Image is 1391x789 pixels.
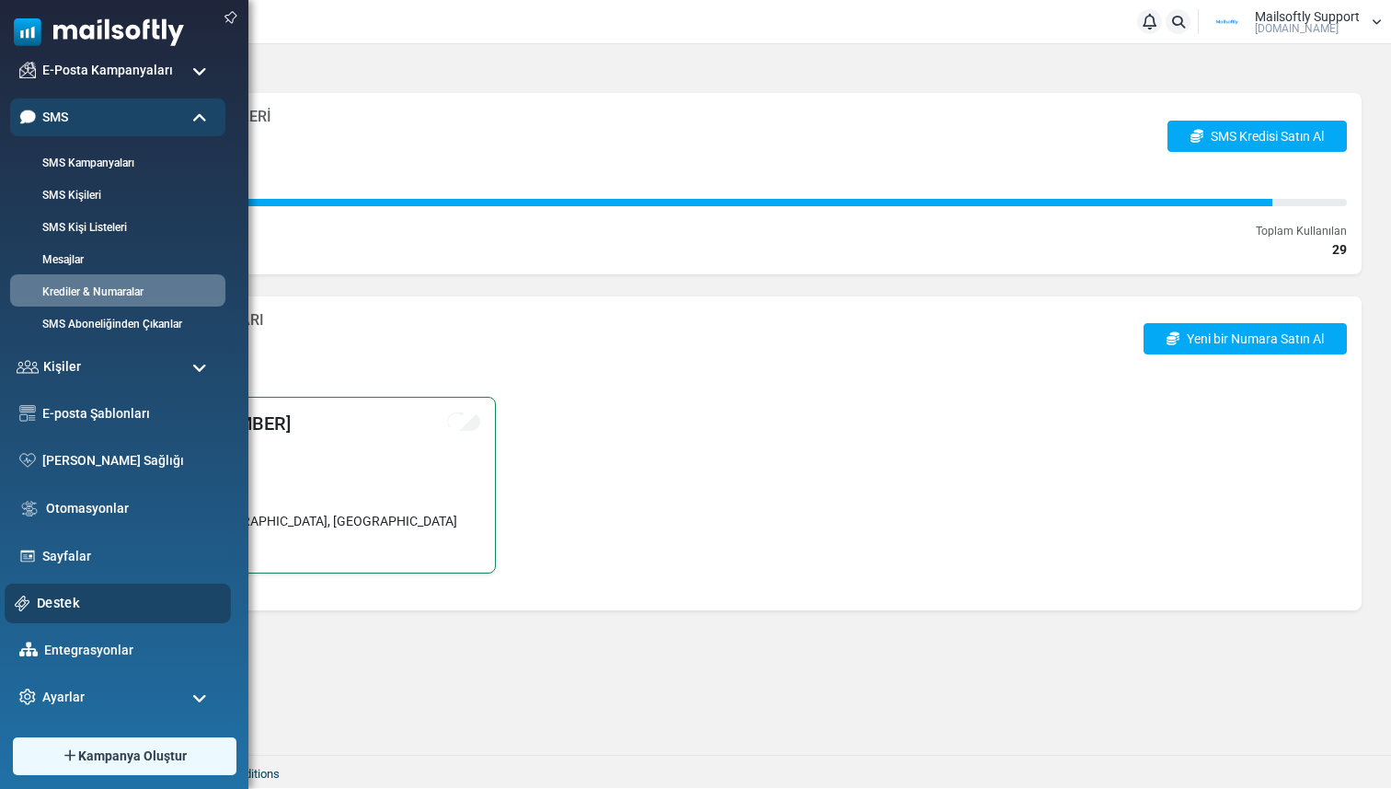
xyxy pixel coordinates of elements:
span: Kampanya Oluştur [78,747,187,766]
p: US [120,442,480,461]
p: $10/month [120,535,480,554]
a: Mesajlar [10,251,221,268]
img: landing_pages.svg [19,548,36,564]
a: [PERSON_NAME] Sağlığı [42,451,216,470]
img: workflow.svg [19,498,40,519]
img: settings-icon.svg [19,689,36,705]
a: Otomasyonlar [46,499,216,518]
a: SMS Kişi Listeleri [10,219,221,236]
a: SMS Kredisi Satın Al [1167,121,1347,152]
p: [GEOGRAPHIC_DATA], [GEOGRAPHIC_DATA] [120,512,480,531]
span: SMS [42,108,68,127]
span: 29 [1332,240,1347,260]
span: [DOMAIN_NAME] [1255,23,1339,34]
span: Ayarlar [42,688,85,707]
a: Krediler & Numaralar [10,284,221,300]
img: campaigns-icon.png [19,62,36,78]
a: SMS Aboneliğinden Çıkanlar [10,316,221,332]
a: SMS Kampanyaları [10,155,221,171]
a: Sayfalar [42,547,216,566]
span: Kişiler [43,357,81,377]
span: Mailsoftly Support [1255,10,1360,23]
img: email-templates-icon.svg [19,405,36,422]
a: Entegrasyonlar [44,641,216,660]
a: Yeni bir Numara Satın Al [1144,323,1347,354]
img: sms-icon-active.png [19,109,36,125]
span: E-Posta Kampanyaları [42,61,173,80]
img: contacts-icon.svg [17,360,39,373]
img: support-icon.svg [15,596,30,611]
a: Destek [37,593,221,613]
small: Toplam Kullanılan [1256,225,1347,238]
footer: 2025 [60,755,1391,788]
a: E-posta Şablonları [42,404,216,424]
img: User Logo [1204,8,1250,36]
a: SMS Kişileri [10,187,221,203]
img: domain-health-icon.svg [19,453,36,468]
a: User Logo Mailsoftly Support [DOMAIN_NAME] [1204,8,1382,36]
